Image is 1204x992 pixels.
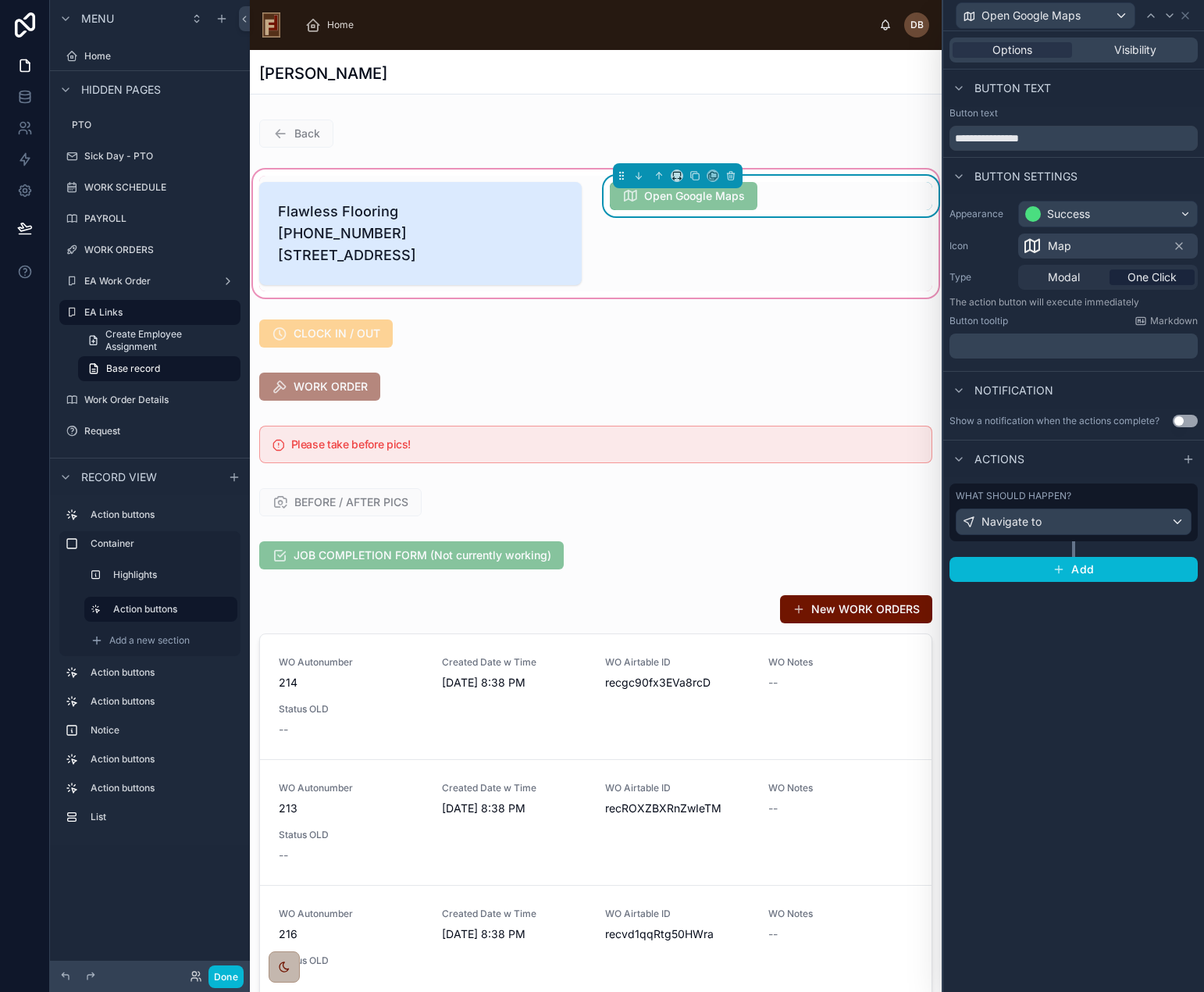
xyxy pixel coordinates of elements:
span: Record view [81,469,157,485]
a: WORK ORDERS [59,237,240,262]
a: Work Order Details [59,387,240,412]
a: EA Work Order [59,269,240,294]
p: The action button will execute immediately [949,296,1198,309]
a: Sick Day - PTO [59,144,240,169]
a: WORK SCHEDULE [59,175,240,200]
label: Action buttons [91,782,234,794]
img: App logo [262,12,280,37]
label: Appearance [949,208,1012,220]
label: Sick Day - PTO [84,150,237,162]
label: WORK ORDERS [84,244,237,256]
span: Base record [106,362,160,375]
div: Success [1047,206,1090,222]
label: PTO [72,119,237,131]
span: Map [1048,238,1071,254]
span: Markdown [1150,315,1198,327]
span: Open Google Maps [981,8,1081,23]
label: EA Links [84,306,231,319]
button: Done [208,965,244,988]
label: Button text [949,107,998,120]
span: Button text [974,80,1051,96]
button: Navigate to [956,508,1192,535]
label: Action buttons [91,695,234,708]
span: One Click [1127,269,1177,285]
span: Button settings [974,169,1078,184]
div: scrollable content [949,334,1198,359]
h1: [PERSON_NAME] [259,62,387,84]
label: Work Order Details [84,394,237,406]
button: Success [1018,201,1198,227]
span: Add [1071,562,1094,576]
div: Show a notification when the actions complete? [949,415,1159,427]
span: Visibility [1114,42,1156,58]
label: List [91,811,234,823]
span: Navigate to [981,514,1042,530]
label: Action buttons [113,603,225,616]
button: Open Google Maps [956,2,1135,29]
label: What should happen? [956,490,1071,502]
label: PAYROLL [84,212,237,225]
button: Add [949,557,1198,582]
label: Button tooltip [949,315,1008,327]
span: Menu [81,11,114,27]
label: Action buttons [91,753,234,765]
label: EA Work Order [84,275,216,287]
span: Add a new section [109,634,190,647]
a: Request [59,419,240,444]
a: Home [301,11,365,39]
span: Create Employee Assignment [105,328,231,353]
label: Request [84,425,237,437]
div: scrollable content [50,495,250,845]
a: PAYROLL [59,206,240,231]
a: Markdown [1135,315,1198,327]
label: Icon [949,240,1012,252]
a: Home [59,44,240,69]
a: PTO [59,112,240,137]
div: scrollable content [293,8,879,42]
a: EA Links [59,300,240,325]
a: Create Employee Assignment [78,328,240,353]
label: Container [91,537,234,550]
span: Options [992,42,1032,58]
span: Notification [974,383,1053,398]
span: Modal [1048,269,1080,285]
label: WORK SCHEDULE [84,181,237,194]
span: Hidden pages [81,82,161,98]
span: Actions [974,451,1024,467]
label: Home [84,50,237,62]
label: Notice [91,724,234,737]
span: DB [910,19,924,31]
label: Action buttons [91,508,234,521]
a: Base record [78,356,240,381]
label: Action buttons [91,666,234,679]
span: Home [327,19,354,31]
label: Type [949,271,1012,284]
label: Highlights [113,569,231,581]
